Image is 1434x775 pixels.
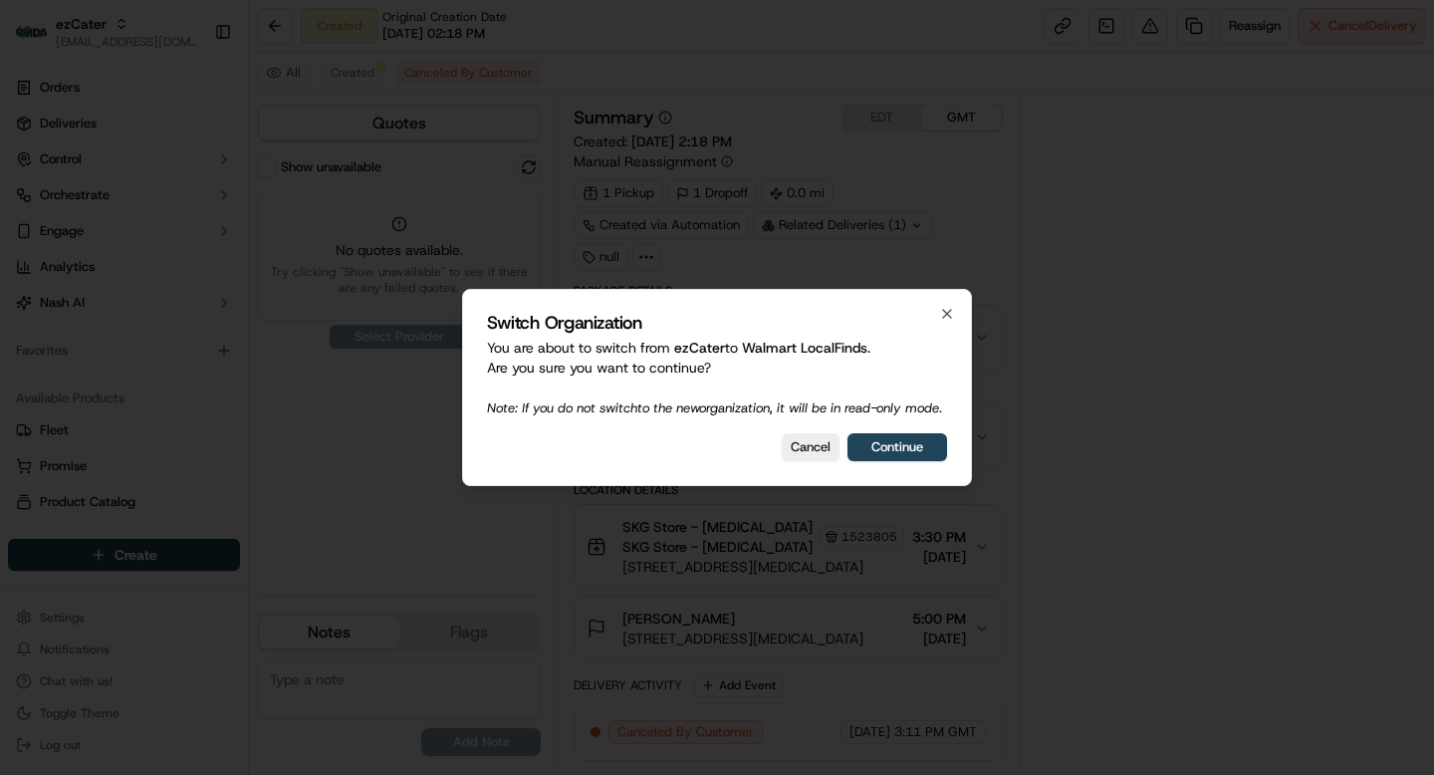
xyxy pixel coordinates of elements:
h2: Switch Organization [487,314,947,332]
span: ezCater [674,339,725,357]
span: Walmart LocalFinds [742,339,867,357]
button: Continue [847,433,947,461]
span: Note: If you do not switch to the new organization, it will be in read-only mode. [487,399,942,416]
p: You are about to switch from to . Are you sure you want to continue? [487,338,947,417]
button: Cancel [782,433,839,461]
